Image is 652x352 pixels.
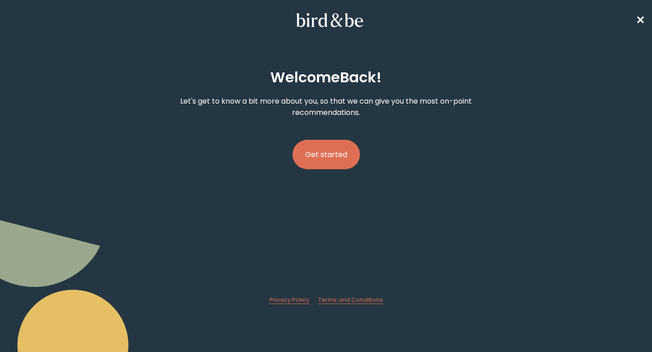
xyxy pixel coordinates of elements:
button: Get started [292,140,360,169]
a: Get started [292,125,360,184]
a: Terms and Conditions [318,296,383,304]
span: ✕ [636,13,645,28]
iframe: Gorgias live chat messenger [607,309,643,343]
h2: Welcome Back ! [270,67,382,88]
p: Let's get to know a bit more about you, so that we can give you the most on-point recommendations. [170,95,482,118]
a: ✕ [636,12,645,28]
a: Privacy Policy [269,296,309,304]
